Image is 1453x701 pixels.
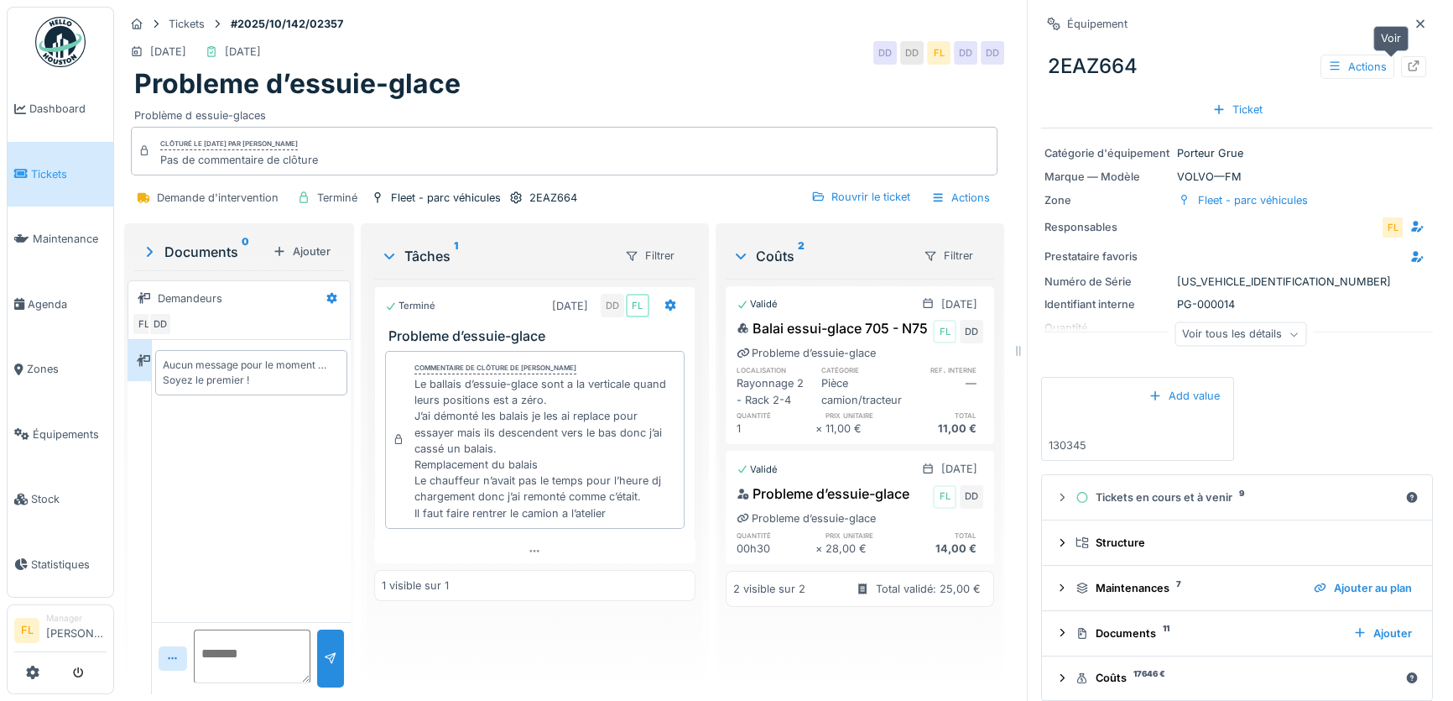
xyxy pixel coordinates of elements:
[529,190,577,206] div: 2EAZ664
[933,485,956,509] div: FL
[1044,296,1170,312] div: Identifiant interne
[1174,322,1306,347] div: Voir tous les détails
[805,186,917,208] div: Rouvrir le ticket
[1044,248,1170,264] div: Prestataire favoris
[8,76,113,142] a: Dashboard
[737,541,815,557] div: 00h30
[825,530,904,541] h6: prix unitaire
[737,410,815,421] h6: quantité
[454,246,458,266] sup: 1
[825,421,904,437] div: 11,00 €
[381,246,611,266] div: Tâches
[617,243,682,268] div: Filtrer
[414,363,576,374] div: Commentaire de clôture de [PERSON_NAME]
[169,16,205,32] div: Tickets
[601,294,624,317] div: DD
[941,461,977,477] div: [DATE]
[150,44,186,60] div: [DATE]
[225,44,261,60] div: [DATE]
[224,16,350,32] strong: #2025/10/142/02357
[960,320,983,343] div: DD
[732,246,909,266] div: Coûts
[317,190,357,206] div: Terminé
[31,557,107,573] span: Statistiques
[626,294,649,317] div: FL
[1381,216,1404,239] div: FL
[33,426,107,442] span: Équipements
[1075,535,1412,551] div: Structure
[1044,219,1170,235] div: Responsables
[8,467,113,532] a: Stock
[941,296,977,312] div: [DATE]
[1049,663,1425,694] summary: Coûts17646 €
[1044,274,1170,290] div: Numéro de Série
[904,410,983,421] h6: total
[14,618,39,643] li: FL
[46,612,107,625] div: Manager
[1044,169,1430,185] div: VOLVO — FM
[1142,385,1226,407] div: Add value
[1044,169,1170,185] div: Marque — Modèle
[31,491,107,507] span: Stock
[1307,577,1419,599] div: Ajouter au plan
[737,510,876,526] div: Probleme d’essuie-glace
[1075,580,1300,596] div: Maintenances
[1067,16,1128,32] div: Équipement
[28,296,107,312] span: Agenda
[242,242,249,262] sup: 0
[737,421,815,437] div: 1
[1198,192,1308,208] div: Fleet - parc véhicules
[981,41,1004,65] div: DD
[924,186,997,210] div: Actions
[821,375,909,407] div: Pièce camion/tracteur
[1044,274,1430,290] div: [US_VEHICLE_IDENTIFICATION_NUMBER]
[8,402,113,468] a: Équipements
[1346,622,1419,645] div: Ajouter
[737,318,928,338] div: Balai essui-glace 705 - N75
[1075,489,1398,505] div: Tickets en cours et à venir
[876,581,981,597] div: Total validé: 25,00 €
[815,421,826,437] div: ×
[14,612,107,652] a: FL Manager[PERSON_NAME]
[1044,145,1170,161] div: Catégorie d'équipement
[798,246,805,266] sup: 2
[1075,625,1340,641] div: Documents
[552,298,588,314] div: [DATE]
[134,68,461,100] h1: Probleme d’essuie-glace
[1049,527,1425,558] summary: Structure
[1206,98,1269,121] div: Ticket
[960,485,983,509] div: DD
[737,530,815,541] h6: quantité
[933,320,956,343] div: FL
[46,612,107,648] li: [PERSON_NAME]
[909,364,983,375] h6: ref. interne
[8,532,113,598] a: Statistiques
[900,41,924,65] div: DD
[821,364,909,375] h6: catégorie
[737,364,811,375] h6: localisation
[873,41,897,65] div: DD
[1049,437,1086,453] div: 130345
[1044,192,1170,208] div: Zone
[157,190,279,206] div: Demande d'intervention
[31,166,107,182] span: Tickets
[1049,482,1425,513] summary: Tickets en cours et à venir9
[1041,44,1433,88] div: 2EAZ664
[160,152,318,168] div: Pas de commentaire de clôture
[1049,618,1425,649] summary: Documents11Ajouter
[737,484,909,504] div: Probleme d’essuie-glace
[385,299,435,313] div: Terminé
[134,101,994,123] div: Problème d essuie-glaces
[29,101,107,117] span: Dashboard
[33,231,107,247] span: Maintenance
[737,463,778,477] div: Validé
[27,361,107,377] span: Zones
[909,375,983,407] div: —
[158,290,222,306] div: Demandeurs
[148,312,172,336] div: DD
[904,530,983,541] h6: total
[141,242,266,262] div: Documents
[737,375,811,407] div: Rayonnage 2 - Rack 2-4
[916,243,981,268] div: Filtrer
[132,312,155,336] div: FL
